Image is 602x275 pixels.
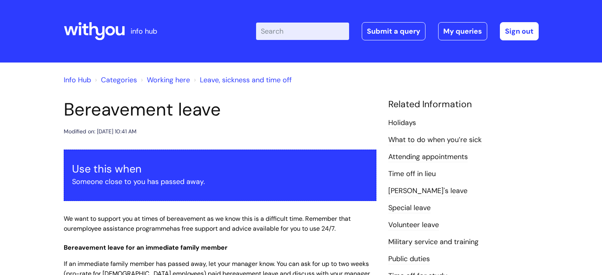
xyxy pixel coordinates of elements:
a: What to do when you’re sick [388,135,482,145]
div: Modified on: [DATE] 10:41 AM [64,127,137,137]
p: Someone close to you has passed away. [72,175,368,188]
a: Info Hub [64,75,91,85]
li: Working here [139,74,190,86]
input: Search [256,23,349,40]
a: Working here [147,75,190,85]
a: Leave, sickness and time off [200,75,292,85]
li: Leave, sickness and time off [192,74,292,86]
div: | - [256,22,539,40]
h1: Bereavement leave [64,99,376,120]
a: Categories [101,75,137,85]
span: has free support and advice available for you to use 24/7. [170,224,336,233]
a: employee assistance programme [73,224,170,233]
span: Bereavement leave for an immediate family member [64,243,228,252]
li: Solution home [93,74,137,86]
a: Submit a query [362,22,425,40]
a: Public duties [388,254,430,264]
a: Sign out [500,22,539,40]
span: We want to support you at times of bereavement as we know this is a difficult time. Remember that... [64,214,351,233]
h4: Related Information [388,99,539,110]
a: Military service and training [388,237,479,247]
a: Time off in lieu [388,169,436,179]
a: Attending appointments [388,152,468,162]
a: Volunteer leave [388,220,439,230]
a: Special leave [388,203,431,213]
a: [PERSON_NAME]'s leave [388,186,467,196]
h3: Use this when [72,163,368,175]
p: info hub [131,25,157,38]
a: My queries [438,22,487,40]
a: Holidays [388,118,416,128]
